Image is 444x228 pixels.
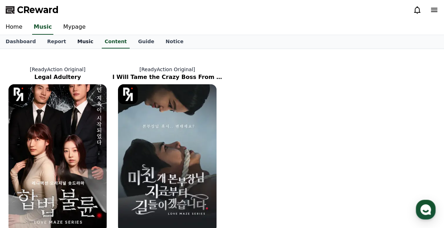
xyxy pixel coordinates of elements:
a: Guide [132,35,160,49]
a: Settings [91,169,136,187]
p: [ReadyAction Original] [3,66,112,73]
a: Mypage [58,20,91,35]
a: Content [102,35,130,49]
a: Report [41,35,72,49]
img: [object Object] Logo [8,84,28,104]
span: CReward [17,4,59,16]
a: Music [72,35,99,49]
span: Messages [59,180,79,186]
a: Messages [47,169,91,187]
h2: I Will Tame the Crazy Boss From Now On [112,73,222,81]
h2: Legal Adultery [3,73,112,81]
a: Home [2,169,47,187]
a: Notice [160,35,189,49]
a: CReward [6,4,59,16]
span: Settings [105,180,122,186]
span: Home [18,180,30,186]
a: Music [32,20,53,35]
p: [ReadyAction Original] [112,66,222,73]
img: [object Object] Logo [118,84,138,104]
